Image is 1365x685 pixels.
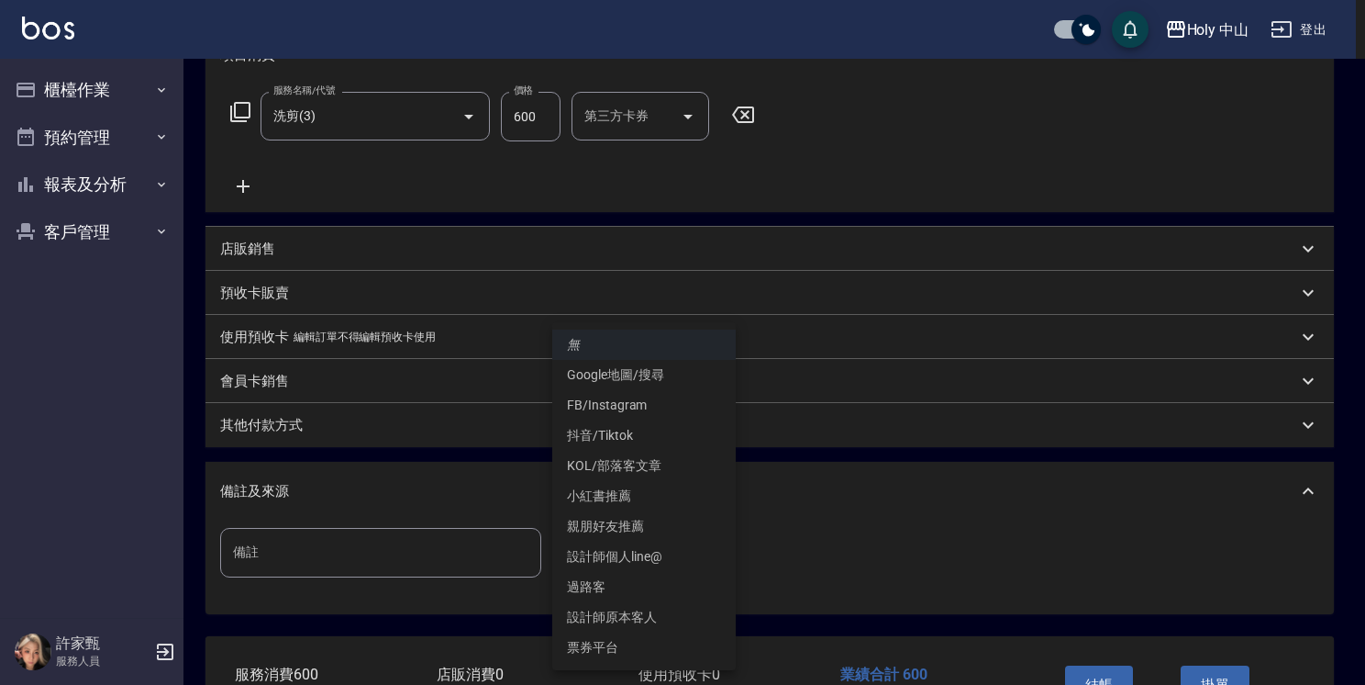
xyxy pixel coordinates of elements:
li: 親朋好友推薦 [552,511,736,542]
em: 無 [567,335,580,354]
li: 票券平台 [552,633,736,663]
li: 抖音/Tiktok [552,421,736,451]
li: 過路客 [552,572,736,602]
li: 小紅書推薦 [552,481,736,511]
li: 設計師個人line@ [552,542,736,572]
li: 設計師原本客人 [552,602,736,633]
li: Google地圖/搜尋 [552,360,736,390]
li: FB/Instagram [552,390,736,421]
li: KOL/部落客文章 [552,451,736,481]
